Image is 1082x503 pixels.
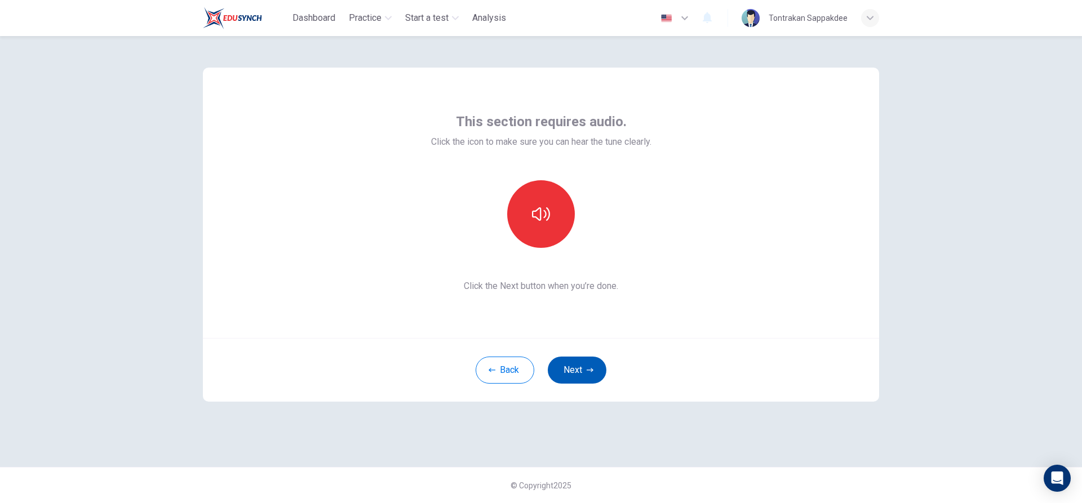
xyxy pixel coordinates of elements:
button: Analysis [468,8,511,28]
img: Train Test logo [203,7,262,29]
button: Dashboard [288,8,340,28]
span: Click the icon to make sure you can hear the tune clearly. [431,135,651,149]
img: en [659,14,673,23]
span: This section requires audio. [456,113,627,131]
button: Start a test [401,8,463,28]
img: Profile picture [742,9,760,27]
div: Open Intercom Messenger [1044,465,1071,492]
span: Practice [349,11,382,25]
span: Analysis [472,11,506,25]
button: Next [548,357,606,384]
a: Train Test logo [203,7,288,29]
div: Tontrakan Sappakdee [769,11,848,25]
span: Dashboard [292,11,335,25]
button: Practice [344,8,396,28]
button: Back [476,357,534,384]
span: Start a test [405,11,449,25]
span: © Copyright 2025 [511,481,571,490]
span: Click the Next button when you’re done. [431,279,651,293]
